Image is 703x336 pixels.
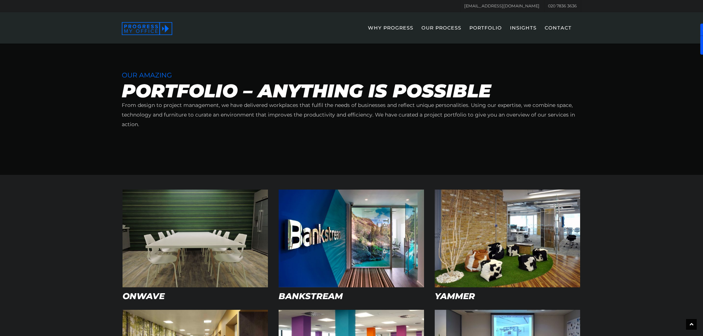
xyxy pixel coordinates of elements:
[122,82,581,100] h1: PORTFOLIO – ANYTHING IS POSSIBLE
[279,292,380,301] h4: Bankstream
[466,22,506,44] a: PORTFOLIO
[435,292,537,301] h4: Yammer
[541,22,575,44] a: CONTACT
[364,22,417,44] a: WHY PROGRESS
[122,72,581,79] h3: OUR AMAZING
[506,22,540,44] a: INSIGHTS
[123,292,224,301] h4: Onwave
[122,102,575,128] span: From design to project management, we have delivered workplaces that fulfil the needs of business...
[418,22,465,44] a: OUR PROCESS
